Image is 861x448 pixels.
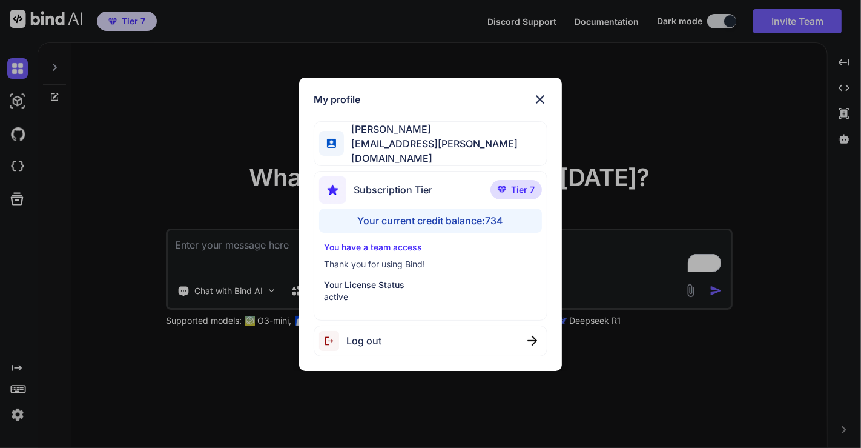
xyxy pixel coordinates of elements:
[527,336,537,346] img: close
[344,122,547,136] span: [PERSON_NAME]
[314,92,360,107] h1: My profile
[319,176,346,204] img: subscription
[324,279,538,291] p: Your License Status
[498,186,506,193] img: premium
[354,182,432,197] span: Subscription Tier
[324,241,538,253] p: You have a team access
[533,92,547,107] img: close
[327,139,336,148] img: profile
[511,184,535,196] span: Tier 7
[324,258,538,270] p: Thank you for using Bind!
[319,331,346,351] img: logout
[324,291,538,303] p: active
[346,333,381,348] span: Log out
[344,136,547,165] span: [EMAIL_ADDRESS][PERSON_NAME][DOMAIN_NAME]
[319,209,543,233] div: Your current credit balance: 734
